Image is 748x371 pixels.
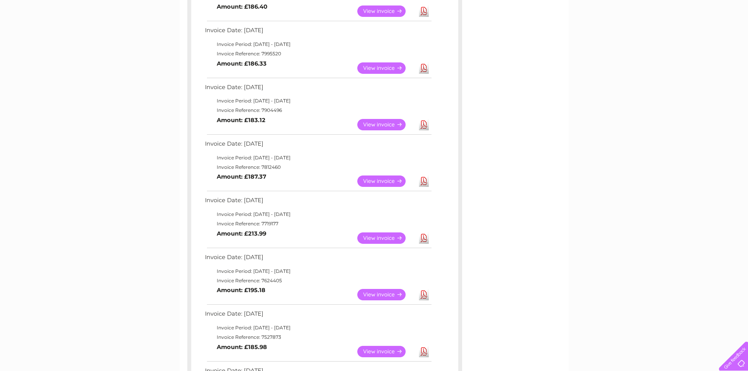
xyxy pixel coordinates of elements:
[419,62,429,74] a: Download
[189,4,560,38] div: Clear Business is a trading name of Verastar Limited (registered in [GEOGRAPHIC_DATA] No. 3667643...
[680,33,691,39] a: Blog
[357,175,415,187] a: View
[203,25,433,40] td: Invoice Date: [DATE]
[217,344,267,351] b: Amount: £185.98
[357,62,415,74] a: View
[419,119,429,130] a: Download
[217,173,266,180] b: Amount: £187.37
[419,289,429,300] a: Download
[357,119,415,130] a: View
[357,5,415,17] a: View
[26,20,66,44] img: logo.png
[217,3,267,10] b: Amount: £186.40
[203,195,433,210] td: Invoice Date: [DATE]
[217,117,265,124] b: Amount: £183.12
[203,219,433,228] td: Invoice Reference: 7719177
[203,267,433,276] td: Invoice Period: [DATE] - [DATE]
[203,163,433,172] td: Invoice Reference: 7812460
[696,33,715,39] a: Contact
[203,309,433,323] td: Invoice Date: [DATE]
[419,175,429,187] a: Download
[600,4,654,14] a: 0333 014 3131
[203,40,433,49] td: Invoice Period: [DATE] - [DATE]
[203,252,433,267] td: Invoice Date: [DATE]
[217,287,265,294] b: Amount: £195.18
[419,5,429,17] a: Download
[419,346,429,357] a: Download
[203,276,433,285] td: Invoice Reference: 7624405
[419,232,429,244] a: Download
[203,106,433,115] td: Invoice Reference: 7904496
[203,333,433,342] td: Invoice Reference: 7527873
[203,96,433,106] td: Invoice Period: [DATE] - [DATE]
[357,232,415,244] a: View
[217,230,266,237] b: Amount: £213.99
[203,82,433,97] td: Invoice Date: [DATE]
[203,139,433,153] td: Invoice Date: [DATE]
[651,33,675,39] a: Telecoms
[722,33,741,39] a: Log out
[357,289,415,300] a: View
[357,346,415,357] a: View
[610,33,625,39] a: Water
[203,323,433,333] td: Invoice Period: [DATE] - [DATE]
[217,60,267,67] b: Amount: £186.33
[203,210,433,219] td: Invoice Period: [DATE] - [DATE]
[629,33,647,39] a: Energy
[203,49,433,58] td: Invoice Reference: 7995520
[203,153,433,163] td: Invoice Period: [DATE] - [DATE]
